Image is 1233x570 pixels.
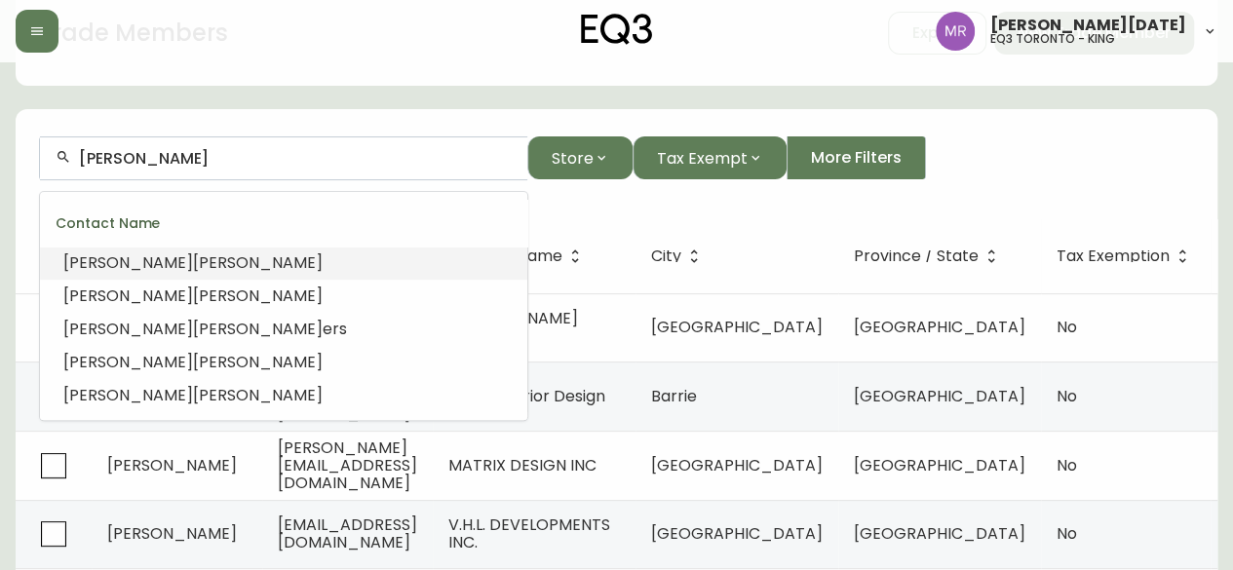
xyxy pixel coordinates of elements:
[990,18,1186,33] span: [PERSON_NAME][DATE]
[323,318,347,340] span: ers
[193,318,323,340] span: [PERSON_NAME]
[63,251,193,274] span: [PERSON_NAME]
[1057,247,1195,265] span: Tax Exemption
[854,385,1025,407] span: [GEOGRAPHIC_DATA]
[193,351,323,373] span: [PERSON_NAME]
[581,14,653,45] img: logo
[854,250,979,262] span: Province / State
[278,437,417,494] span: [PERSON_NAME][EMAIL_ADDRESS][DOMAIN_NAME]
[193,285,323,307] span: [PERSON_NAME]
[854,316,1025,338] span: [GEOGRAPHIC_DATA]
[448,513,610,553] span: V.H.L. DEVELOPMENTS INC.
[40,412,527,459] div: Business Name
[854,454,1025,476] span: [GEOGRAPHIC_DATA]
[651,316,823,338] span: [GEOGRAPHIC_DATA]
[1057,385,1077,407] span: No
[1057,250,1170,262] span: Tax Exemption
[651,385,697,407] span: Barrie
[990,33,1115,45] h5: eq3 toronto - king
[107,454,237,476] span: [PERSON_NAME]
[193,251,323,274] span: [PERSON_NAME]
[651,247,707,265] span: City
[854,247,1004,265] span: Province / State
[651,522,823,545] span: [GEOGRAPHIC_DATA]
[63,351,193,373] span: [PERSON_NAME]
[1057,454,1077,476] span: No
[651,250,681,262] span: City
[107,522,237,545] span: [PERSON_NAME]
[657,146,748,171] span: Tax Exempt
[787,136,926,179] button: More Filters
[79,149,512,168] input: Search
[1057,522,1077,545] span: No
[936,12,975,51] img: 433a7fc21d7050a523c0a08e44de74d9
[1057,316,1077,338] span: No
[63,384,193,406] span: [PERSON_NAME]
[527,136,633,179] button: Store
[63,318,193,340] span: [PERSON_NAME]
[63,285,193,307] span: [PERSON_NAME]
[633,136,787,179] button: Tax Exempt
[651,454,823,476] span: [GEOGRAPHIC_DATA]
[854,522,1025,545] span: [GEOGRAPHIC_DATA]
[278,513,417,553] span: [EMAIL_ADDRESS][DOMAIN_NAME]
[193,384,323,406] span: [PERSON_NAME]
[448,454,597,476] span: MATRIX DESIGN INC
[552,146,594,171] span: Store
[811,147,902,169] span: More Filters
[40,200,527,247] div: Contact Name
